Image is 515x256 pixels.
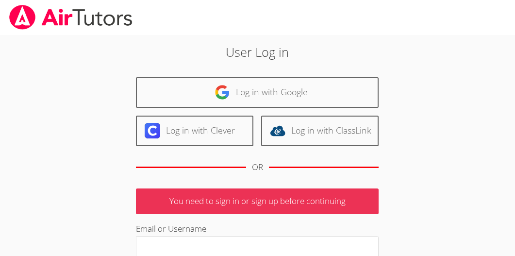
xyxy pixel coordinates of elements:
p: You need to sign in or sign up before continuing [136,188,379,214]
img: classlink-logo-d6bb404cc1216ec64c9a2012d9dc4662098be43eaf13dc465df04b49fa7ab582.svg [270,123,285,138]
div: OR [252,160,263,174]
img: google-logo-50288ca7cdecda66e5e0955fdab243c47b7ad437acaf1139b6f446037453330a.svg [215,85,230,100]
a: Log in with ClassLink [261,116,379,146]
a: Log in with Google [136,77,379,108]
img: airtutors_banner-c4298cdbf04f3fff15de1276eac7730deb9818008684d7c2e4769d2f7ddbe033.png [8,5,133,30]
h2: User Log in [72,43,443,61]
a: Log in with Clever [136,116,253,146]
img: clever-logo-6eab21bc6e7a338710f1a6ff85c0baf02591cd810cc4098c63d3a4b26e2feb20.svg [145,123,160,138]
label: Email or Username [136,223,206,234]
